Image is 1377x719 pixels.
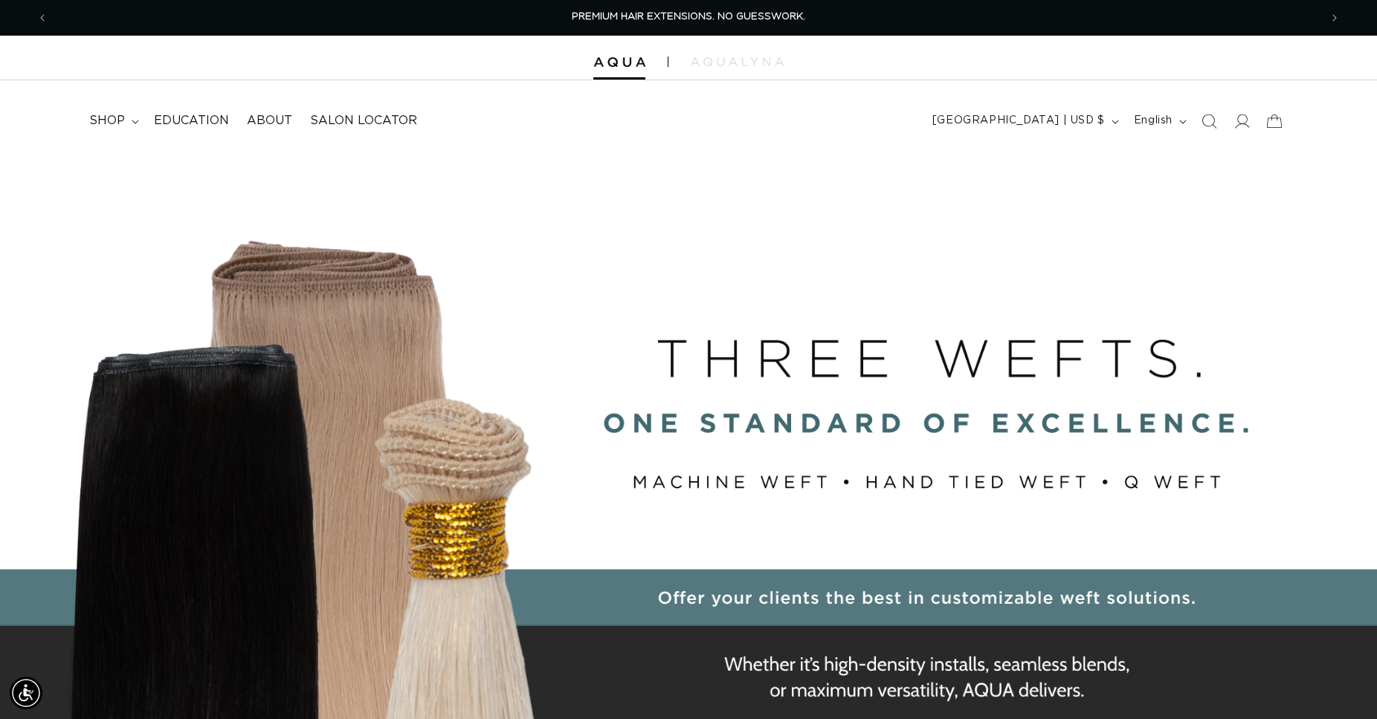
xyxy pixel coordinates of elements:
[301,104,426,138] a: Salon Locator
[572,12,805,22] span: PREMIUM HAIR EXTENSIONS. NO GUESSWORK.
[80,104,145,138] summary: shop
[593,57,645,68] img: Aqua Hair Extensions
[923,107,1125,135] button: [GEOGRAPHIC_DATA] | USD $
[1134,113,1173,129] span: English
[1303,648,1377,719] iframe: Chat Widget
[10,677,42,709] div: Accessibility Menu
[89,113,125,129] span: shop
[145,104,238,138] a: Education
[310,113,417,129] span: Salon Locator
[238,104,301,138] a: About
[1318,4,1351,32] button: Next announcement
[1193,105,1225,138] summary: Search
[154,113,229,129] span: Education
[691,57,784,66] img: aqualyna.com
[247,113,292,129] span: About
[26,4,59,32] button: Previous announcement
[932,113,1105,129] span: [GEOGRAPHIC_DATA] | USD $
[1125,107,1193,135] button: English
